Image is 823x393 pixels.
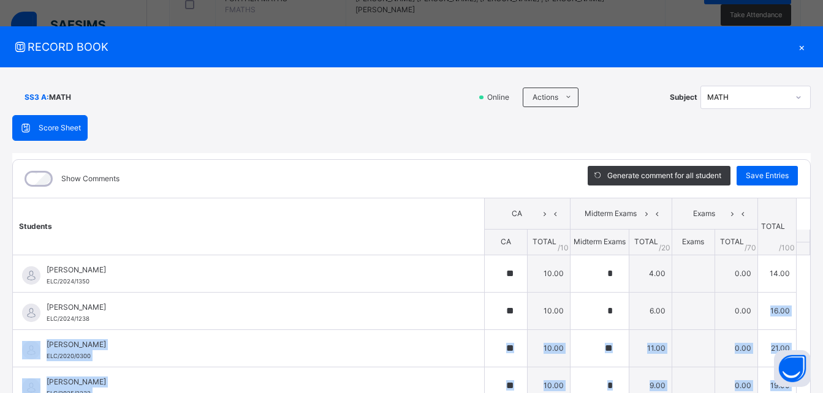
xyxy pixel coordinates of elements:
[634,237,658,246] span: TOTAL
[47,264,457,275] span: [PERSON_NAME]
[47,376,457,387] span: [PERSON_NAME]
[12,39,792,55] span: RECORD BOOK
[25,92,49,103] span: SS3 A :
[659,242,670,253] span: / 20
[715,255,757,292] td: 0.00
[47,353,91,359] span: ELC/2020/0300
[715,329,757,367] td: 0.00
[49,92,71,103] span: MATH
[533,237,556,246] span: TOTAL
[47,302,457,313] span: [PERSON_NAME]
[720,237,744,246] span: TOTAL
[22,341,40,359] img: default.svg
[47,339,457,350] span: [PERSON_NAME]
[47,315,89,322] span: ELC/2024/1238
[707,92,788,103] div: MATH
[670,92,697,103] span: Subject
[574,237,626,246] span: Midterm Exams
[745,242,756,253] span: / 70
[715,292,757,329] td: 0.00
[533,92,558,103] span: Actions
[494,208,540,219] span: CA
[47,278,89,285] span: ELC/2024/1350
[527,255,570,292] td: 10.00
[501,237,511,246] span: CA
[779,242,795,253] span: /100
[607,170,721,181] span: Generate comment for all student
[486,92,517,103] span: Online
[682,237,704,246] span: Exams
[629,329,672,367] td: 11.00
[774,350,811,387] button: Open asap
[681,208,727,219] span: Exams
[580,208,642,219] span: Midterm Exams
[527,329,570,367] td: 10.00
[757,292,796,329] td: 16.00
[22,304,40,322] img: default.svg
[61,173,119,184] label: Show Comments
[757,329,796,367] td: 21.00
[558,242,569,253] span: / 10
[39,122,81,133] span: Score Sheet
[757,255,796,292] td: 14.00
[757,198,796,255] th: TOTAL
[19,222,52,231] span: Students
[792,39,811,55] div: ×
[527,292,570,329] td: 10.00
[629,292,672,329] td: 6.00
[22,266,40,285] img: default.svg
[746,170,789,181] span: Save Entries
[629,255,672,292] td: 4.00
